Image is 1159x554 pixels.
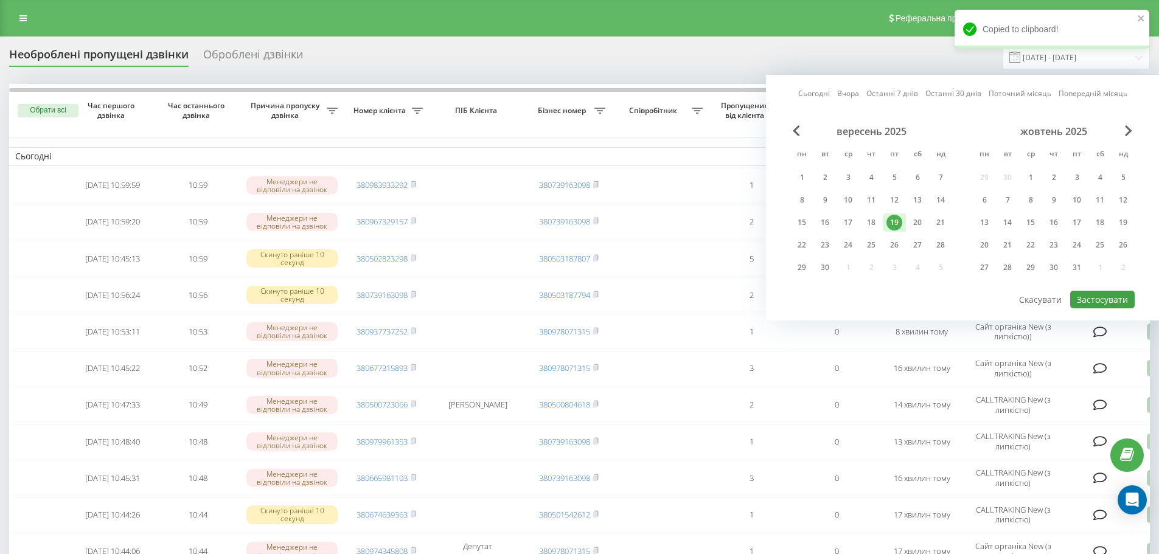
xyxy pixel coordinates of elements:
div: нд 7 вер 2025 р. [929,168,952,187]
div: пн 20 жовт 2025 р. [973,236,996,254]
div: пн 29 вер 2025 р. [790,258,813,277]
div: Open Intercom Messenger [1118,485,1147,514]
td: 1 [709,314,794,348]
div: Менеджери не відповіли на дзвінок [246,359,338,377]
div: вт 7 жовт 2025 р. [996,191,1019,209]
td: 16 хвилин тому [879,351,964,386]
div: пн 1 вер 2025 р. [790,168,813,187]
div: сб 27 вер 2025 р. [906,236,929,254]
a: Останні 30 днів [925,88,981,99]
abbr: середа [1022,146,1040,164]
a: 380500804618 [539,399,590,410]
td: 3 [709,461,794,495]
div: пт 17 жовт 2025 р. [1065,213,1088,232]
div: пн 15 вер 2025 р. [790,213,813,232]
div: пн 8 вер 2025 р. [790,191,813,209]
div: чт 25 вер 2025 р. [860,236,883,254]
abbr: п’ятниця [1068,146,1086,164]
td: [DATE] 10:45:22 [70,351,155,386]
button: close [1137,13,1146,25]
a: 380665981103 [357,473,408,483]
div: 14 [1000,215,1015,230]
div: сб 13 вер 2025 р. [906,191,929,209]
td: [DATE] 10:45:31 [70,461,155,495]
div: чт 23 жовт 2025 р. [1042,236,1065,254]
div: 23 [817,237,833,253]
div: 25 [863,237,879,253]
td: 10:48 [155,424,240,459]
td: 2 [709,205,794,239]
abbr: субота [1091,146,1109,164]
div: 10 [840,192,856,208]
td: [DATE] 10:53:11 [70,314,155,348]
td: 0 [794,461,879,495]
div: 29 [1023,260,1039,275]
div: ср 3 вер 2025 р. [837,168,860,187]
div: пн 22 вер 2025 р. [790,236,813,254]
div: нд 26 жовт 2025 р. [1112,236,1135,254]
div: 7 [933,170,948,185]
div: нд 19 жовт 2025 р. [1112,213,1135,232]
td: CALLTRAKING New (з липкістю) [964,461,1062,495]
div: 6 [910,170,925,185]
td: 0 [794,388,879,422]
div: вт 30 вер 2025 р. [813,258,837,277]
a: 380739163098 [539,473,590,483]
span: ПІБ Клієнта [439,106,516,116]
div: 4 [1092,170,1108,185]
td: 10:52 [155,351,240,386]
abbr: середа [839,146,857,164]
div: пт 24 жовт 2025 р. [1065,236,1088,254]
div: 10 [1069,192,1085,208]
td: CALLTRAKING New (з липкістю) [964,424,1062,459]
td: 10:49 [155,388,240,422]
span: Бізнес номер [532,106,594,116]
div: нд 14 вер 2025 р. [929,191,952,209]
a: 380674639363 [357,509,408,520]
div: 22 [794,237,810,253]
div: 18 [863,215,879,230]
div: вт 2 вер 2025 р. [813,168,837,187]
td: [DATE] 10:59:20 [70,205,155,239]
span: Реферальна програма [896,13,985,23]
td: 10:59 [155,168,240,203]
div: вт 21 жовт 2025 р. [996,236,1019,254]
a: Останні 7 днів [866,88,918,99]
div: 16 [817,215,833,230]
div: 21 [1000,237,1015,253]
td: 0 [794,351,879,386]
div: 15 [794,215,810,230]
div: 5 [886,170,902,185]
abbr: четвер [1045,146,1063,164]
div: пт 5 вер 2025 р. [883,168,906,187]
div: 26 [1115,237,1131,253]
td: 10:48 [155,461,240,495]
div: Необроблені пропущені дзвінки [9,48,189,67]
td: 0 [794,424,879,459]
div: чт 16 жовт 2025 р. [1042,213,1065,232]
div: 18 [1092,215,1108,230]
a: 380502823298 [357,253,408,264]
abbr: четвер [862,146,880,164]
abbr: понеділок [793,146,811,164]
span: Співробітник [618,106,692,116]
td: 8 хвилин тому [879,314,964,348]
td: 10:44 [155,497,240,531]
div: 9 [817,192,833,208]
a: 380978071315 [539,326,590,337]
div: 25 [1092,237,1108,253]
div: 8 [794,192,810,208]
div: 21 [933,215,948,230]
div: вт 14 жовт 2025 р. [996,213,1019,232]
div: чт 4 вер 2025 р. [860,168,883,187]
div: Менеджери не відповіли на дзвінок [246,322,338,341]
div: Скинуто раніше 10 секунд [246,505,338,524]
td: [DATE] 10:47:33 [70,388,155,422]
div: пт 31 жовт 2025 р. [1065,258,1088,277]
abbr: субота [908,146,927,164]
div: вт 16 вер 2025 р. [813,213,837,232]
div: Скинуто раніше 10 секунд [246,249,338,268]
div: пт 12 вер 2025 р. [883,191,906,209]
a: 380739163098 [539,436,590,447]
div: 17 [1069,215,1085,230]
